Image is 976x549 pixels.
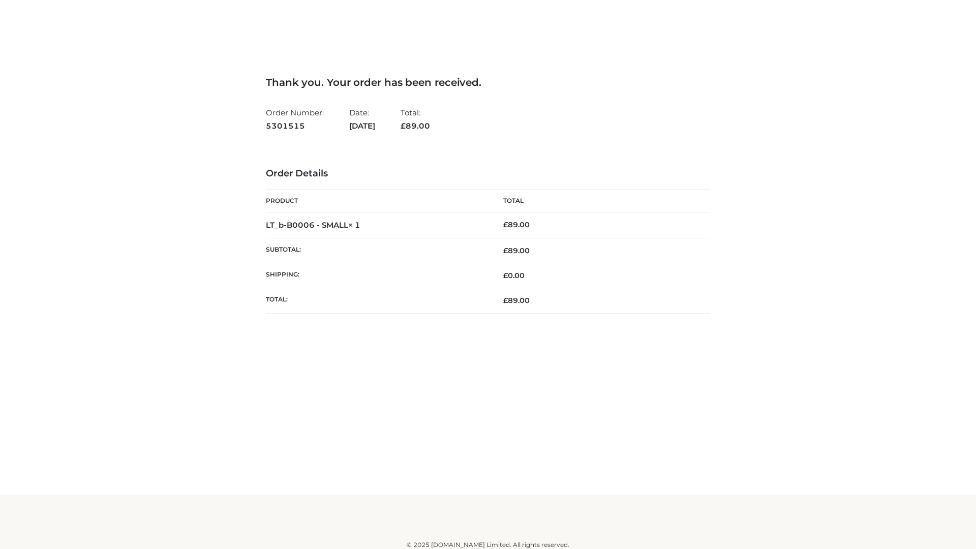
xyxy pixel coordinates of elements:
[401,104,430,135] li: Total:
[503,271,525,280] bdi: 0.00
[503,246,530,255] span: 89.00
[488,190,710,212] th: Total
[401,121,406,131] span: £
[266,238,488,263] th: Subtotal:
[503,220,530,229] bdi: 89.00
[266,190,488,212] th: Product
[503,246,508,255] span: £
[266,76,710,88] h3: Thank you. Your order has been received.
[266,119,324,133] strong: 5301515
[266,263,488,288] th: Shipping:
[503,220,508,229] span: £
[401,121,430,131] span: 89.00
[503,271,508,280] span: £
[266,220,360,230] strong: LT_b-B0006 - SMALL
[349,119,375,133] strong: [DATE]
[266,104,324,135] li: Order Number:
[266,168,710,179] h3: Order Details
[348,220,360,230] strong: × 1
[349,104,375,135] li: Date:
[503,296,530,305] span: 89.00
[266,288,488,313] th: Total:
[503,296,508,305] span: £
